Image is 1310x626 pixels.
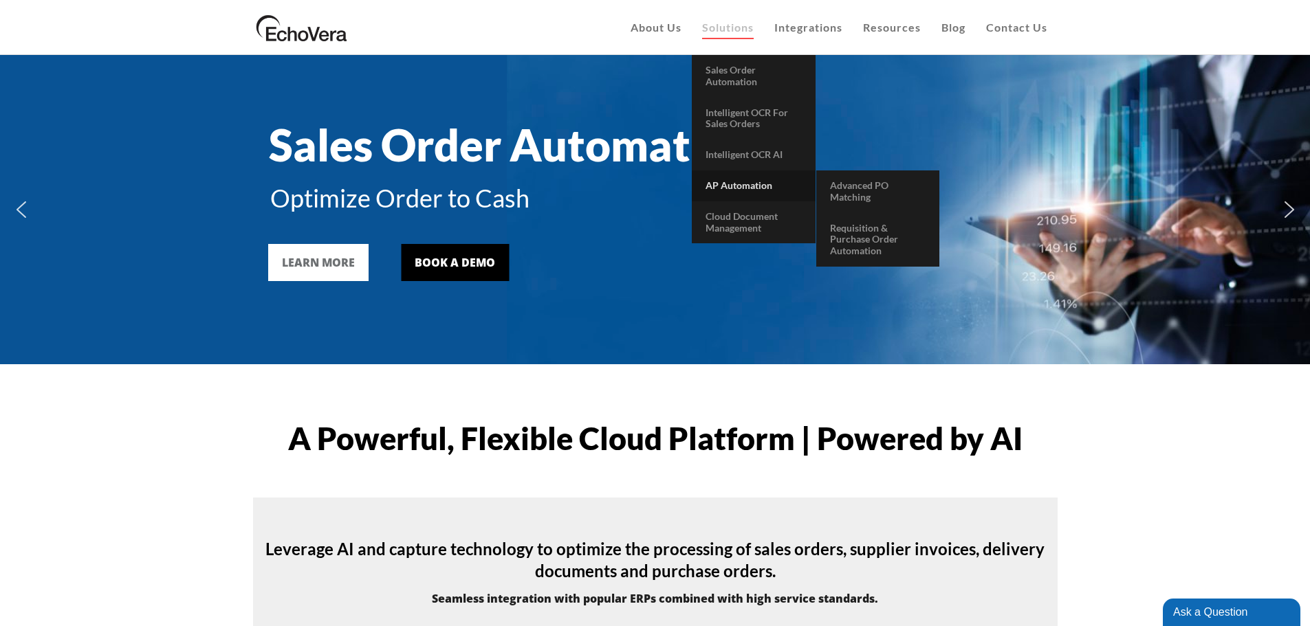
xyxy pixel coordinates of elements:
h1: A Powerful, Flexible Cloud Platform | Powered by AI [253,423,1058,454]
a: Advanced PO Matching [816,170,939,213]
a: Sales Order Automation [692,55,816,98]
img: next arrow [1278,199,1300,221]
h4: Leverage AI and capture technology to optimize the processing of sales orders, supplier invoices,... [253,538,1058,582]
span: Integrations [774,21,842,34]
div: Sales Order Automation [269,119,1039,172]
strong: Seamless integration with popular ERPs combined with high service standards. [432,591,878,606]
span: Requisition & Purchase Order Automation [830,222,898,257]
span: Solutions [702,21,754,34]
a: AP Automation [692,170,816,201]
a: Requisition & Purchase Order Automation [816,213,939,267]
span: About Us [631,21,681,34]
iframe: chat widget [1163,596,1303,626]
span: Cloud Document Management [706,210,778,234]
span: Intelligent OCR for Sales Orders [706,107,788,130]
span: Blog [941,21,965,34]
div: LEARN MORE [282,254,355,271]
div: Optimize Order to Cash [270,183,1040,213]
span: Contact Us [986,21,1047,34]
span: Intelligent OCR AI [706,148,783,160]
img: EchoVera [253,10,351,45]
div: BOOK A DEMO [415,254,495,271]
span: Sales Order Automation [706,64,757,87]
a: BOOK A DEMO [401,244,509,281]
a: Intelligent OCR AI [692,139,816,170]
img: previous arrow [10,199,32,221]
span: AP Automation [706,179,772,191]
span: Resources [863,21,921,34]
a: LEARN MORE [268,244,369,281]
a: Intelligent OCR for Sales Orders [692,98,816,140]
a: Cloud Document Management [692,201,816,244]
span: Advanced PO Matching [830,179,888,203]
